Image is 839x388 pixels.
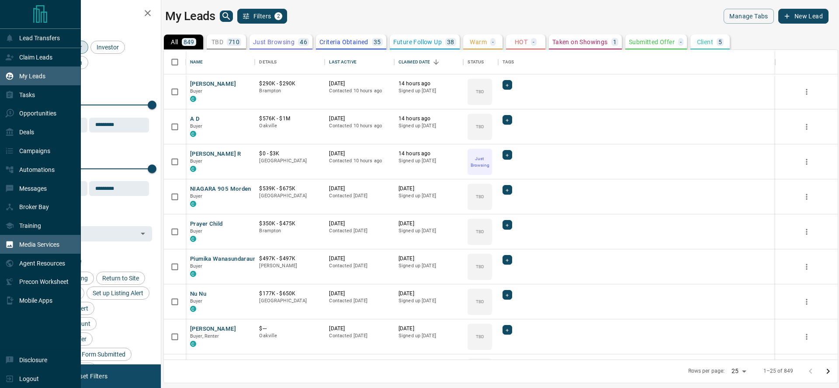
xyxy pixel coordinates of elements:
div: condos.ca [190,96,196,102]
div: + [503,185,512,195]
div: condos.ca [190,271,196,277]
p: TBD [476,333,484,340]
span: Buyer [190,298,203,304]
span: Buyer [190,88,203,94]
p: $539K - $675K [259,185,320,192]
div: + [503,115,512,125]
p: $177K - $650K [259,290,320,297]
button: NIAGARA 905 Morden [190,185,251,193]
p: [GEOGRAPHIC_DATA] [259,192,320,199]
div: Tags [498,50,775,74]
button: search button [220,10,233,22]
div: Set up Listing Alert [87,287,149,300]
p: Contacted [DATE] [329,227,389,234]
p: 710 [229,39,239,45]
h1: My Leads [165,9,215,23]
button: [PERSON_NAME] [190,325,236,333]
p: All [171,39,178,45]
p: - [680,39,682,45]
p: [DATE] [329,150,389,157]
p: Brampton [259,87,320,94]
div: condos.ca [190,236,196,242]
p: Warm [470,39,487,45]
div: + [503,290,512,300]
p: Contacted [DATE] [329,262,389,269]
p: [DATE] [329,325,389,332]
p: [DATE] [329,220,389,227]
div: condos.ca [190,341,196,347]
p: TBD [476,263,484,270]
div: + [503,220,512,230]
button: Nu Nu [190,290,206,298]
div: Details [259,50,277,74]
p: Future Follow Up [393,39,442,45]
div: Details [255,50,325,74]
span: + [506,150,509,159]
p: TBD [476,88,484,95]
p: [DATE] [329,290,389,297]
button: Piumika Wanasundaraundara [190,255,268,263]
span: + [506,325,509,334]
div: Claimed Date [394,50,463,74]
p: [DATE] [399,325,459,332]
p: Rows per page: [688,367,725,375]
button: more [800,330,813,343]
div: Investor [90,41,125,54]
button: Open [137,227,149,240]
p: 1 [613,39,617,45]
p: Oakville [259,122,320,129]
button: more [800,260,813,273]
div: Last Active [325,50,394,74]
p: 14 hours ago [399,150,459,157]
span: Return to Site [99,275,142,282]
div: Status [463,50,498,74]
p: 14 hours ago [399,115,459,122]
p: Signed up [DATE] [399,87,459,94]
div: Name [190,50,203,74]
p: $--- [259,325,320,332]
button: [PERSON_NAME] [190,80,236,88]
p: Contacted [DATE] [329,332,389,339]
div: + [503,255,512,265]
p: Criteria Obtained [319,39,368,45]
p: $290K - $290K [259,80,320,87]
button: more [800,295,813,308]
button: more [800,155,813,168]
p: Signed up [DATE] [399,192,459,199]
p: TBD [476,298,484,305]
p: [DATE] [329,255,389,262]
p: 849 [184,39,194,45]
p: Signed up [DATE] [399,332,459,339]
span: + [506,185,509,194]
div: + [503,80,512,90]
p: Signed up [DATE] [399,157,459,164]
button: more [800,225,813,238]
p: Signed up [DATE] [399,297,459,304]
div: condos.ca [190,166,196,172]
p: $497K - $497K [259,255,320,262]
p: [DATE] [329,115,389,122]
span: Set up Listing Alert [90,290,146,297]
p: 5 [718,39,722,45]
p: TBD [476,228,484,235]
span: Buyer [190,193,203,199]
p: [DATE] [329,80,389,87]
p: Contacted [DATE] [329,297,389,304]
p: 14 hours ago [399,80,459,87]
button: Manage Tabs [724,9,773,24]
p: Contacted [DATE] [329,192,389,199]
p: TBD [476,123,484,130]
p: [DATE] [329,185,389,192]
p: Contacted 10 hours ago [329,122,389,129]
div: condos.ca [190,306,196,312]
button: New Lead [778,9,829,24]
p: Signed up [DATE] [399,262,459,269]
button: [PERSON_NAME] R [190,150,241,158]
button: Reset Filters [66,369,113,384]
p: Client [697,39,713,45]
p: Oakville [259,332,320,339]
p: Just Browsing [468,155,491,168]
p: [DATE] [399,220,459,227]
p: 46 [300,39,307,45]
p: HOT [515,39,527,45]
